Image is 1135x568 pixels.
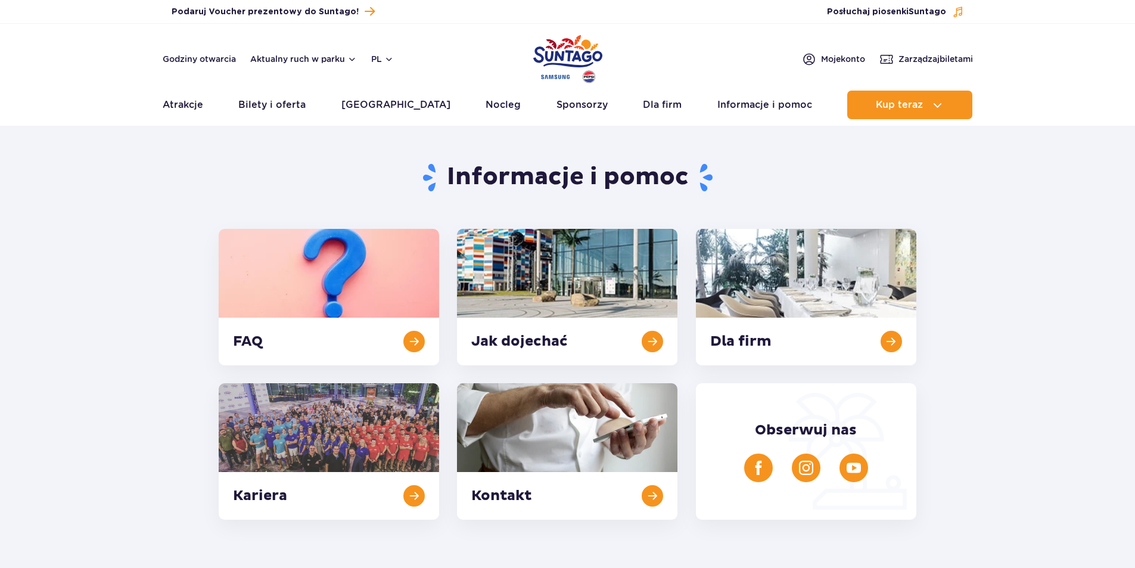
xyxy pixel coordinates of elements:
a: Mojekonto [802,52,865,66]
span: Moje konto [821,53,865,65]
a: Dla firm [643,91,682,119]
a: Park of Poland [533,30,602,85]
a: Bilety i oferta [238,91,306,119]
span: Kup teraz [876,100,923,110]
a: Informacje i pomoc [717,91,812,119]
span: Obserwuj nas [755,421,857,439]
span: Suntago [909,8,946,16]
a: Zarządzajbiletami [879,52,973,66]
button: Kup teraz [847,91,972,119]
button: Posłuchaj piosenkiSuntago [827,6,964,18]
span: Podaruj Voucher prezentowy do Suntago! [172,6,359,18]
img: Facebook [751,461,766,475]
span: Zarządzaj biletami [898,53,973,65]
img: Instagram [799,461,813,475]
a: Atrakcje [163,91,203,119]
h1: Informacje i pomoc [219,162,916,193]
a: Sponsorzy [556,91,608,119]
a: Nocleg [486,91,521,119]
span: Posłuchaj piosenki [827,6,946,18]
img: YouTube [847,461,861,475]
a: Godziny otwarcia [163,53,236,65]
button: pl [371,53,394,65]
button: Aktualny ruch w parku [250,54,357,64]
a: Podaruj Voucher prezentowy do Suntago! [172,4,375,20]
a: [GEOGRAPHIC_DATA] [341,91,450,119]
